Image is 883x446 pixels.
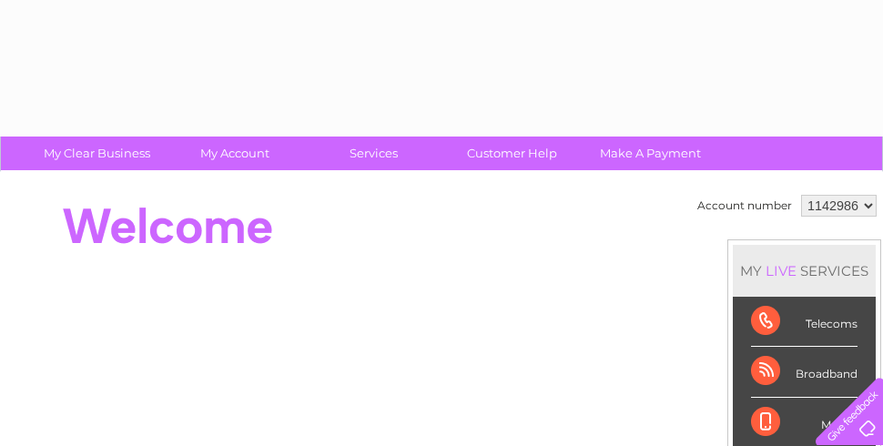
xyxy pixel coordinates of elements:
div: MY SERVICES [733,245,876,297]
a: Services [299,137,449,170]
a: My Account [160,137,310,170]
div: Telecoms [751,297,858,347]
a: Customer Help [437,137,587,170]
a: Make A Payment [575,137,726,170]
div: Broadband [751,347,858,397]
td: Account number [693,190,797,221]
a: My Clear Business [22,137,172,170]
div: LIVE [762,262,800,279]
